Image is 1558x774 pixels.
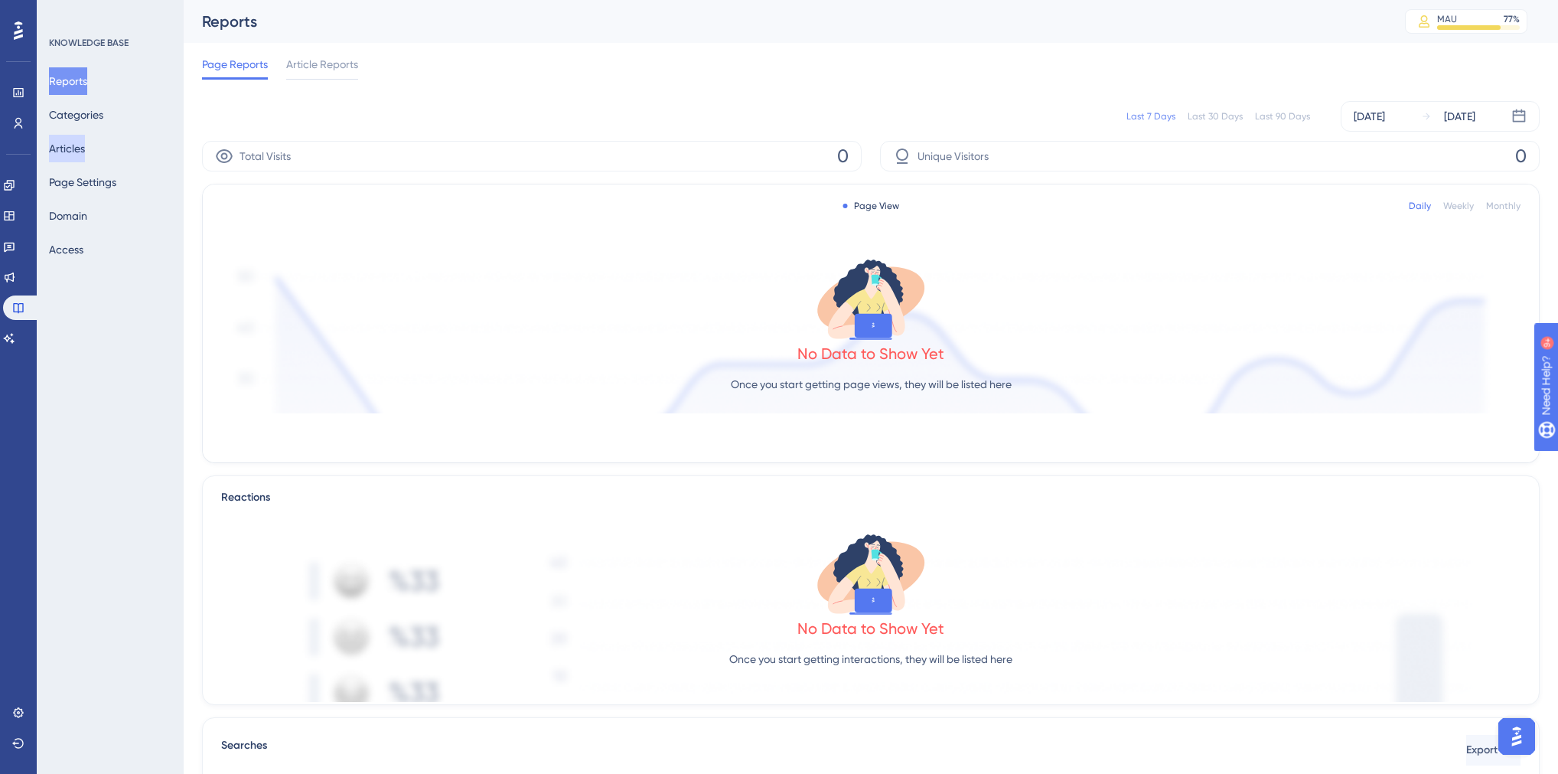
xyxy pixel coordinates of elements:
div: Last 90 Days [1255,110,1310,122]
div: 9+ [104,8,113,20]
div: Reactions [221,488,1521,507]
span: Searches [221,736,267,764]
p: Once you start getting interactions, they will be listed here [729,650,1012,668]
div: Last 7 Days [1126,110,1175,122]
button: Access [49,236,83,263]
button: Reports [49,67,87,95]
div: No Data to Show Yet [797,343,944,364]
span: Article Reports [286,55,358,73]
div: Last 30 Days [1188,110,1243,122]
span: Total Visits [240,147,291,165]
button: Categories [49,101,103,129]
button: Domain [49,202,87,230]
button: Page Settings [49,168,116,196]
div: Monthly [1486,200,1521,212]
p: Once you start getting page views, they will be listed here [731,375,1012,394]
span: 0 [1515,144,1527,168]
div: [DATE] [1444,107,1475,126]
span: Export CSV [1466,741,1521,759]
span: Page Reports [202,55,268,73]
span: 0 [837,144,849,168]
div: MAU [1437,13,1457,25]
span: Need Help? [36,4,96,22]
button: Export CSV [1466,735,1521,766]
div: Page View [843,200,899,212]
div: Reports [202,11,1367,32]
button: Articles [49,135,85,162]
div: Daily [1409,200,1431,212]
div: No Data to Show Yet [797,618,944,639]
div: [DATE] [1354,107,1385,126]
div: Weekly [1443,200,1474,212]
div: KNOWLEDGE BASE [49,37,129,49]
div: 77 % [1504,13,1520,25]
iframe: UserGuiding AI Assistant Launcher [1494,714,1540,759]
span: Unique Visitors [918,147,989,165]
